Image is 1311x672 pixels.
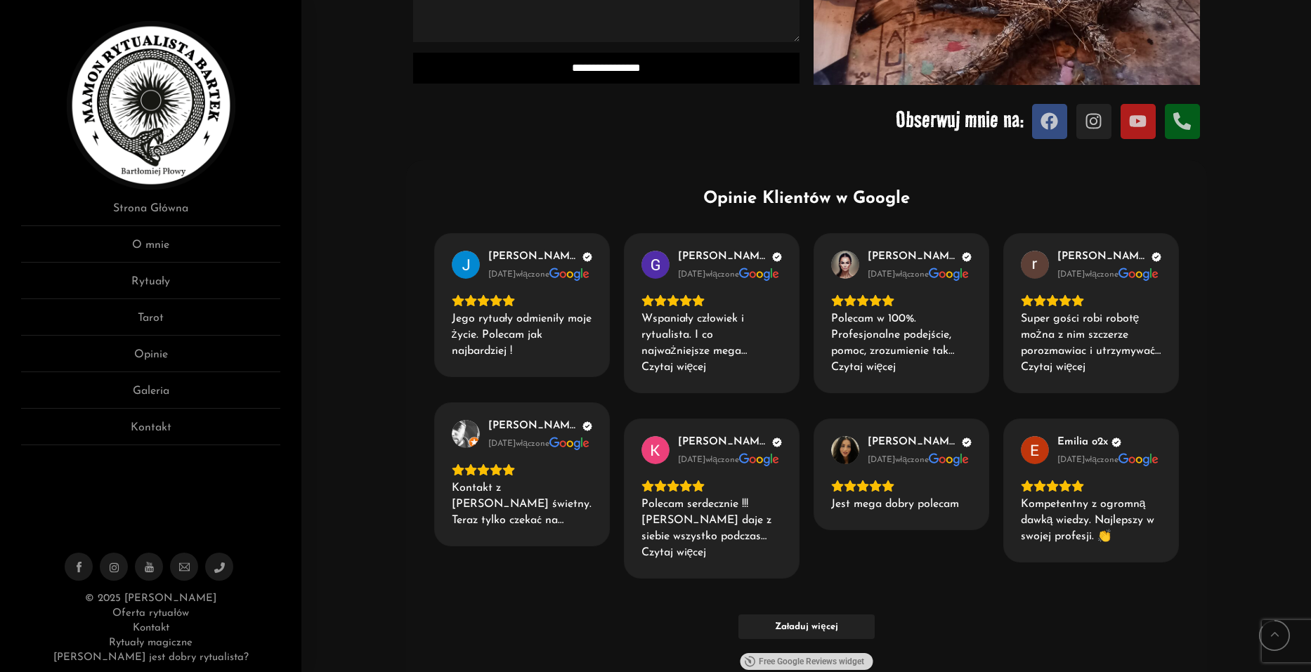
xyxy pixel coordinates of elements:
[641,436,670,464] a: Zobacz na Google
[452,251,480,279] a: Zobacz na Google
[868,436,972,449] a: Review by Iwona Kazior
[831,311,972,360] div: Polecam w 100%. Profesjonalne podejście, pomoc, zrozumienie tak bardzo ważne i potrzebne na każdy...
[831,436,859,464] img: Iwona Kazior
[868,454,929,466] div: włączone
[678,454,705,466] div: [DATE]
[678,251,769,263] span: [PERSON_NAME]
[831,251,859,279] img: Barbara Popielas
[831,496,972,513] div: Jest mega dobry polecam
[488,269,549,280] div: włączone
[772,252,782,262] div: Zweryfikowany klient
[1021,311,1161,360] div: Super gości robi robotę można z nim szczerze porozmawiac i utrzymywać kontakt. [PERSON_NAME] go p...
[1021,436,1049,464] img: Emilia o2x
[1152,252,1161,262] div: Zweryfikowany klient
[434,188,1179,211] div: Opinie Klientów w Google
[641,251,670,279] img: Gabriela
[1057,454,1118,466] div: włączone
[831,294,972,307] div: Rating: 5.0 out of 5
[868,251,958,263] span: [PERSON_NAME]
[641,545,707,561] div: Czytaj więcej
[133,623,169,633] a: Kontakt
[21,383,280,409] a: Galeria
[868,436,958,449] span: [PERSON_NAME]
[641,360,707,376] div: Czytaj więcej
[1021,480,1161,492] div: Rating: 5.0 out of 5
[1021,251,1049,279] a: Zobacz na Google
[740,653,873,670] a: Free Google Reviews widget
[1057,269,1085,280] div: [DATE]
[1118,452,1159,468] a: Zobacz na Google
[831,251,859,279] a: Zobacz na Google
[582,421,592,431] div: Zweryfikowany klient
[452,311,592,360] div: Jego rytuały odmieniły moje życie. Polecam jak najbardziej !
[1021,496,1161,545] div: Kompetentny z ogromną dawką wiedzy. Najlepszy w swojej profesji. 👏
[452,251,480,279] img: Jakub Jarotek
[488,438,516,449] div: [DATE]
[1021,436,1049,464] a: Zobacz na Google
[582,252,592,262] div: Zweryfikowany klient
[1057,436,1121,449] a: Review by Emilia o2x
[67,21,235,190] img: Rytualista Bartek
[1057,269,1118,280] div: włączone
[962,437,972,447] div: Zweryfikowany klient
[641,311,782,360] div: Wspaniały człowiek i rytualista. I co najważniejsze mega skuteczny. Trzeba się odważyć i zajrzeć ...
[641,480,782,492] div: Rating: 5.0 out of 5
[21,419,280,445] a: Kontakt
[814,99,1024,140] p: Obserwuj mnie na:
[739,266,779,283] a: Zobacz na Google
[1057,251,1148,263] span: [PERSON_NAME]
[488,438,549,449] div: włączone
[1057,436,1108,449] span: Emilia o2x
[739,452,779,468] a: Zobacz na Google
[488,420,592,433] a: Review by Mariusz Kozłowski
[549,435,589,452] a: Zobacz na Google
[109,638,192,648] a: Rytuały magiczne
[452,463,592,476] div: Rating: 5.0 out of 5
[641,496,782,545] div: Polecam serdecznie !!! [PERSON_NAME] daje z siebie wszystko podczas rytuałów . Duża skuteczność ,...
[678,251,782,263] a: Review by Gabriela
[452,420,480,448] a: Zobacz na Google
[452,420,480,448] img: Mariusz Kozłowski
[549,266,589,283] a: Zobacz na Google
[1118,266,1159,283] a: Zobacz na Google
[831,360,896,376] div: Czytaj więcej
[641,436,670,464] img: Katarzyna Pietrożyńska
[868,269,895,280] div: [DATE]
[678,269,705,280] div: [DATE]
[1057,454,1085,466] div: [DATE]
[53,652,249,663] a: [PERSON_NAME] jest dobry rytualista?
[21,237,280,263] a: O mnie
[678,436,769,449] span: [PERSON_NAME]
[962,252,972,262] div: Zweryfikowany klient
[1021,360,1086,376] div: Czytaj więcej
[488,251,579,263] span: [PERSON_NAME]
[1021,251,1049,279] img: rafael malocha
[1111,437,1121,447] div: Zweryfikowany klient
[488,251,592,263] a: Review by Jakub Jarotek
[678,436,782,449] a: Review by Katarzyna Pietrożyńska
[641,251,670,279] a: Zobacz na Google
[868,251,972,263] a: Review by Barbara Popielas
[21,346,280,372] a: Opinie
[21,273,280,299] a: Rytuały
[488,420,579,433] span: [PERSON_NAME]
[112,608,188,619] a: Oferta rytuałów
[488,269,516,280] div: [DATE]
[775,621,838,633] span: Załaduj więcej
[868,269,929,280] div: włączone
[738,614,875,639] button: Załaduj więcej
[452,480,592,529] div: Kontakt z [PERSON_NAME] świetny. Teraz tylko czekać na zmianę....
[678,454,739,466] div: włączone
[929,452,969,468] a: Zobacz na Google
[21,200,280,226] a: Strona Główna
[831,436,859,464] a: Zobacz na Google
[868,454,895,466] div: [DATE]
[929,266,969,283] a: Zobacz na Google
[1021,294,1161,307] div: Rating: 5.0 out of 5
[21,310,280,336] a: Tarot
[641,294,782,307] div: Rating: 5.0 out of 5
[831,480,972,492] div: Rating: 5.0 out of 5
[772,437,782,447] div: Zweryfikowany klient
[1057,251,1161,263] a: Review by rafael malocha
[452,294,592,307] div: Rating: 5.0 out of 5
